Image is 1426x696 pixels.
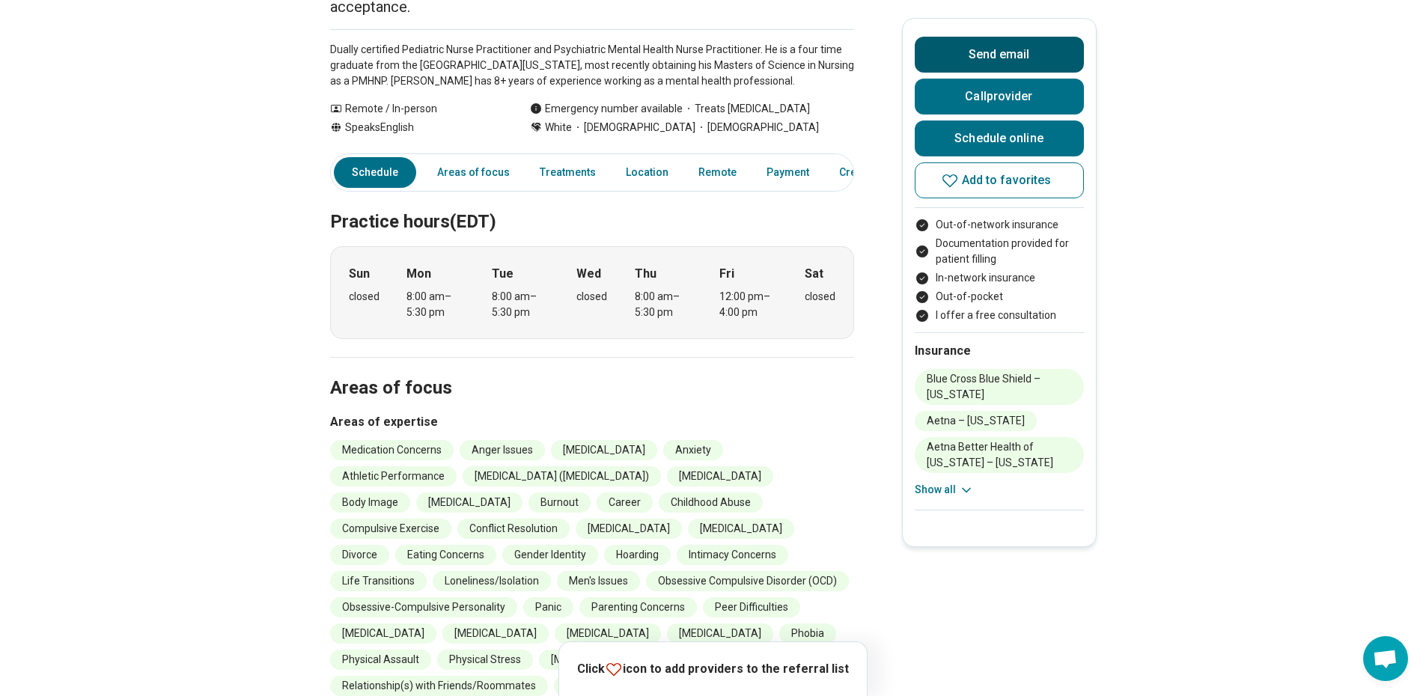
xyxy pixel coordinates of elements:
li: Body Image [330,492,410,513]
li: [MEDICAL_DATA] [539,650,645,670]
li: Eating Concerns [395,545,496,565]
button: Show all [915,482,974,498]
li: Out-of-pocket [915,289,1084,305]
li: [MEDICAL_DATA] [555,623,661,644]
li: Compulsive Exercise [330,519,451,539]
li: In-network insurance [915,270,1084,286]
li: Medication Concerns [330,440,454,460]
ul: Payment options [915,217,1084,323]
li: Aetna Better Health of [US_STATE] – [US_STATE] [915,437,1084,473]
li: Hoarding [604,545,671,565]
span: White [545,120,572,135]
strong: Wed [576,265,601,283]
li: Divorce [330,545,389,565]
div: 8:00 am – 5:30 pm [492,289,549,320]
div: closed [576,289,607,305]
li: [MEDICAL_DATA] [442,623,549,644]
li: Anger Issues [460,440,545,460]
a: Payment [758,157,818,188]
li: Panic [523,597,573,617]
li: Burnout [528,492,591,513]
li: Relationship(s) with Friends/Roommates [330,676,548,696]
li: Phobia [779,623,836,644]
li: Men's Issues [557,571,640,591]
li: Obsessive-Compulsive Personality [330,597,517,617]
span: [DEMOGRAPHIC_DATA] [695,120,819,135]
li: Conflict Resolution [457,519,570,539]
a: Schedule [334,157,416,188]
li: [MEDICAL_DATA] [576,519,682,539]
li: Obsessive Compulsive Disorder (OCD) [646,571,849,591]
div: Emergency number available [530,101,683,117]
li: [MEDICAL_DATA] [688,519,794,539]
span: [DEMOGRAPHIC_DATA] [572,120,695,135]
a: Credentials [830,157,905,188]
li: I offer a free consultation [915,308,1084,323]
strong: Fri [719,265,734,283]
span: Treats [MEDICAL_DATA] [683,101,810,117]
li: Intimacy Concerns [677,545,788,565]
li: Life Transitions [330,571,427,591]
li: [MEDICAL_DATA] [667,466,773,486]
h2: Insurance [915,342,1084,360]
button: Send email [915,37,1084,73]
li: Career [597,492,653,513]
li: Physical Assault [330,650,431,670]
strong: Sat [805,265,823,283]
a: Remote [689,157,746,188]
li: Gender Identity [502,545,598,565]
li: [MEDICAL_DATA] ([MEDICAL_DATA]) [463,466,661,486]
li: [MEDICAL_DATA] [330,623,436,644]
li: Relationship(s) with Parents/Children/Family [554,676,790,696]
li: Aetna – [US_STATE] [915,411,1037,431]
div: closed [349,289,380,305]
li: [MEDICAL_DATA] [667,623,773,644]
p: Dually certified Pediatric Nurse Practitioner and Psychiatric Mental Health Nurse Practitioner. H... [330,42,854,89]
li: Loneliness/Isolation [433,571,551,591]
li: Childhood Abuse [659,492,763,513]
a: Areas of focus [428,157,519,188]
h3: Areas of expertise [330,413,854,431]
button: Add to favorites [915,162,1084,198]
li: Physical Stress [437,650,533,670]
div: When does the program meet? [330,246,854,339]
li: Athletic Performance [330,466,457,486]
h2: Practice hours (EDT) [330,174,854,235]
li: [MEDICAL_DATA] [551,440,657,460]
p: Click icon to add providers to the referral list [577,659,849,678]
div: Speaks English [330,120,500,135]
button: Callprovider [915,79,1084,115]
strong: Mon [406,265,431,283]
li: Peer Difficulties [703,597,800,617]
div: 8:00 am – 5:30 pm [635,289,692,320]
div: Open chat [1363,636,1408,681]
div: Remote / In-person [330,101,500,117]
li: [MEDICAL_DATA] [416,492,522,513]
strong: Sun [349,265,370,283]
a: Location [617,157,677,188]
strong: Tue [492,265,514,283]
li: Documentation provided for patient filling [915,236,1084,267]
div: 12:00 pm – 4:00 pm [719,289,777,320]
strong: Thu [635,265,656,283]
div: 8:00 am – 5:30 pm [406,289,464,320]
div: closed [805,289,835,305]
li: Blue Cross Blue Shield – [US_STATE] [915,369,1084,405]
a: Schedule online [915,120,1084,156]
li: Parenting Concerns [579,597,697,617]
li: Out-of-network insurance [915,217,1084,233]
span: Add to favorites [962,174,1052,186]
h2: Areas of focus [330,340,854,401]
a: Treatments [531,157,605,188]
li: Anxiety [663,440,723,460]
